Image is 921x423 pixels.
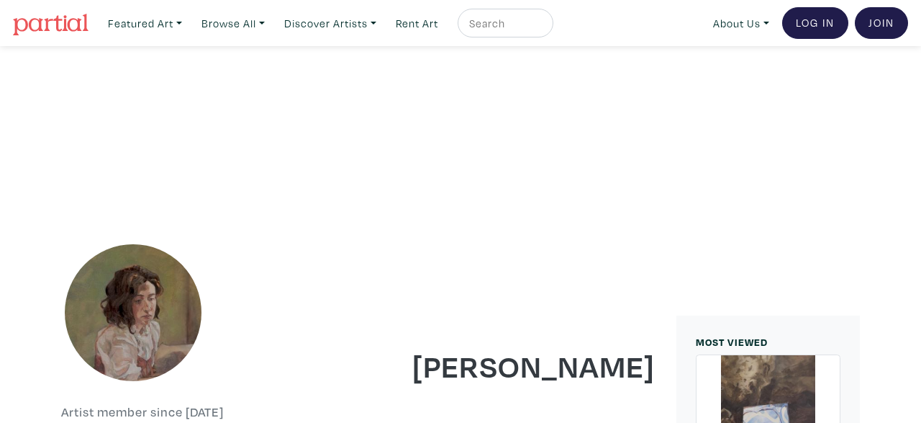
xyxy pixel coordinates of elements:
[855,7,908,39] a: Join
[696,335,768,349] small: MOST VIEWED
[101,9,189,38] a: Featured Art
[195,9,271,38] a: Browse All
[389,9,445,38] a: Rent Art
[61,404,224,420] h6: Artist member since [DATE]
[468,14,540,32] input: Search
[369,346,655,385] h1: [PERSON_NAME]
[707,9,776,38] a: About Us
[782,7,848,39] a: Log In
[61,241,205,385] img: phpThumb.php
[278,9,383,38] a: Discover Artists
